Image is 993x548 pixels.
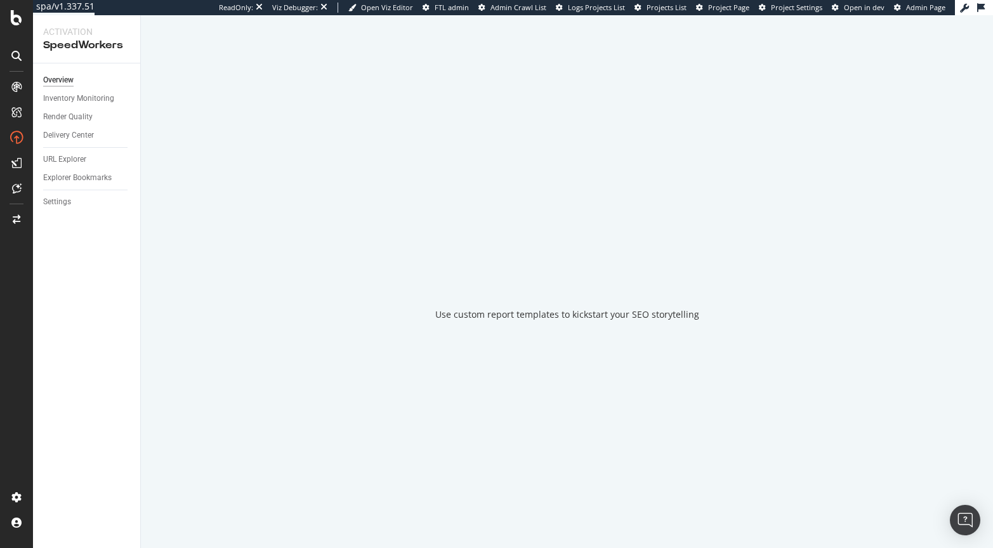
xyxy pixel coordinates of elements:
[708,3,749,12] span: Project Page
[894,3,945,13] a: Admin Page
[272,3,318,13] div: Viz Debugger:
[490,3,546,12] span: Admin Crawl List
[43,38,130,53] div: SpeedWorkers
[696,3,749,13] a: Project Page
[43,92,131,105] a: Inventory Monitoring
[43,153,131,166] a: URL Explorer
[556,3,625,13] a: Logs Projects List
[43,110,93,124] div: Render Quality
[43,92,114,105] div: Inventory Monitoring
[423,3,469,13] a: FTL admin
[43,74,131,87] a: Overview
[522,242,613,288] div: animation
[771,3,822,12] span: Project Settings
[478,3,546,13] a: Admin Crawl List
[361,3,413,12] span: Open Viz Editor
[568,3,625,12] span: Logs Projects List
[43,110,131,124] a: Render Quality
[906,3,945,12] span: Admin Page
[43,25,130,38] div: Activation
[43,171,112,185] div: Explorer Bookmarks
[348,3,413,13] a: Open Viz Editor
[647,3,687,12] span: Projects List
[844,3,884,12] span: Open in dev
[43,153,86,166] div: URL Explorer
[219,3,253,13] div: ReadOnly:
[950,505,980,535] div: Open Intercom Messenger
[435,308,699,321] div: Use custom report templates to kickstart your SEO storytelling
[43,129,94,142] div: Delivery Center
[43,74,74,87] div: Overview
[43,171,131,185] a: Explorer Bookmarks
[43,195,131,209] a: Settings
[759,3,822,13] a: Project Settings
[832,3,884,13] a: Open in dev
[43,129,131,142] a: Delivery Center
[635,3,687,13] a: Projects List
[435,3,469,12] span: FTL admin
[43,195,71,209] div: Settings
